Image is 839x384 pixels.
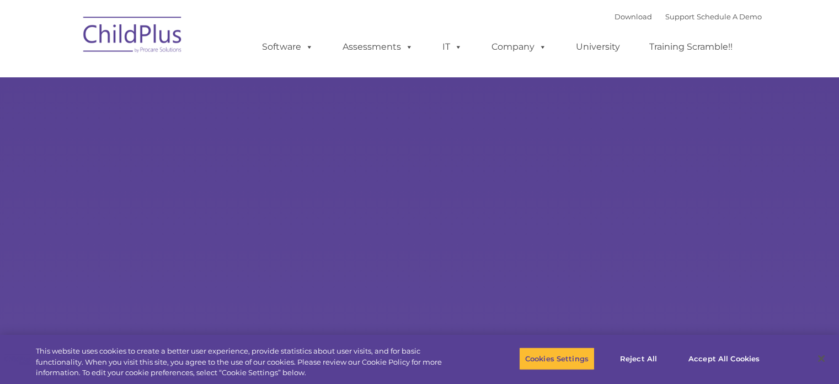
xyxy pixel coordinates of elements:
[697,12,762,21] a: Schedule A Demo
[480,36,558,58] a: Company
[36,346,462,378] div: This website uses cookies to create a better user experience, provide statistics about user visit...
[682,347,766,370] button: Accept All Cookies
[604,347,673,370] button: Reject All
[665,12,694,21] a: Support
[809,346,833,371] button: Close
[638,36,744,58] a: Training Scramble!!
[332,36,424,58] a: Assessments
[431,36,473,58] a: IT
[614,12,652,21] a: Download
[78,9,188,64] img: ChildPlus by Procare Solutions
[251,36,324,58] a: Software
[614,12,762,21] font: |
[565,36,631,58] a: University
[519,347,595,370] button: Cookies Settings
